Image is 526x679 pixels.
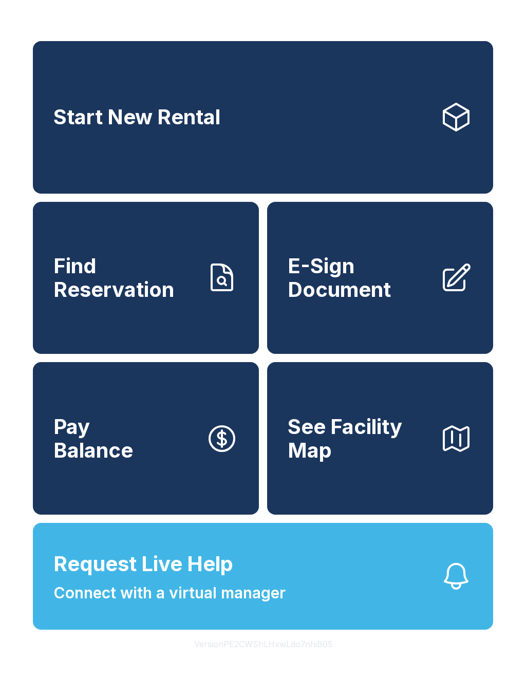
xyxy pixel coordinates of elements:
[53,549,233,579] span: Request Live Help
[53,254,197,301] span: Find Reservation
[33,41,493,194] a: Start New Rental
[53,105,220,129] span: Start New Rental
[33,523,493,630] button: Request Live HelpConnect with a virtual manager
[53,581,286,605] span: Connect with a virtual manager
[267,202,493,354] a: E-Sign Document
[33,202,259,354] a: Find Reservation
[288,254,431,301] span: E-Sign Document
[186,630,341,658] button: VersionPE2CWShLHxwLdo7nhiB05
[53,415,133,462] span: Pay Balance
[288,415,431,462] span: See Facility Map
[267,362,493,515] button: See Facility Map
[33,362,259,515] a: PayBalance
